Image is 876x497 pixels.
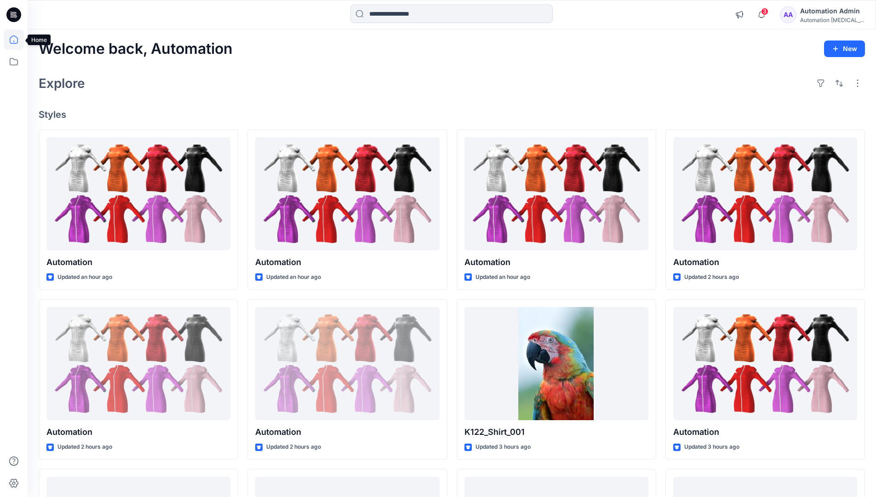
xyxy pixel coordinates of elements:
[255,426,439,439] p: Automation
[780,6,796,23] div: AA
[39,109,865,120] h4: Styles
[46,256,230,269] p: Automation
[475,442,531,452] p: Updated 3 hours ago
[673,137,857,251] a: Automation
[266,442,321,452] p: Updated 2 hours ago
[475,272,530,282] p: Updated an hour ago
[824,40,865,57] button: New
[46,137,230,251] a: Automation
[464,137,648,251] a: Automation
[464,426,648,439] p: K122_Shirt_001
[46,426,230,439] p: Automation
[255,256,439,269] p: Automation
[57,272,112,282] p: Updated an hour ago
[761,8,768,15] span: 3
[57,442,112,452] p: Updated 2 hours ago
[464,256,648,269] p: Automation
[673,426,857,439] p: Automation
[255,137,439,251] a: Automation
[464,307,648,421] a: K122_Shirt_001
[673,307,857,421] a: Automation
[39,40,233,58] h2: Welcome back, Automation
[255,307,439,421] a: Automation
[673,256,857,269] p: Automation
[266,272,321,282] p: Updated an hour ago
[46,307,230,421] a: Automation
[39,76,85,91] h2: Explore
[684,442,739,452] p: Updated 3 hours ago
[800,17,865,23] div: Automation [MEDICAL_DATA]...
[684,272,739,282] p: Updated 2 hours ago
[800,6,865,17] div: Automation Admin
